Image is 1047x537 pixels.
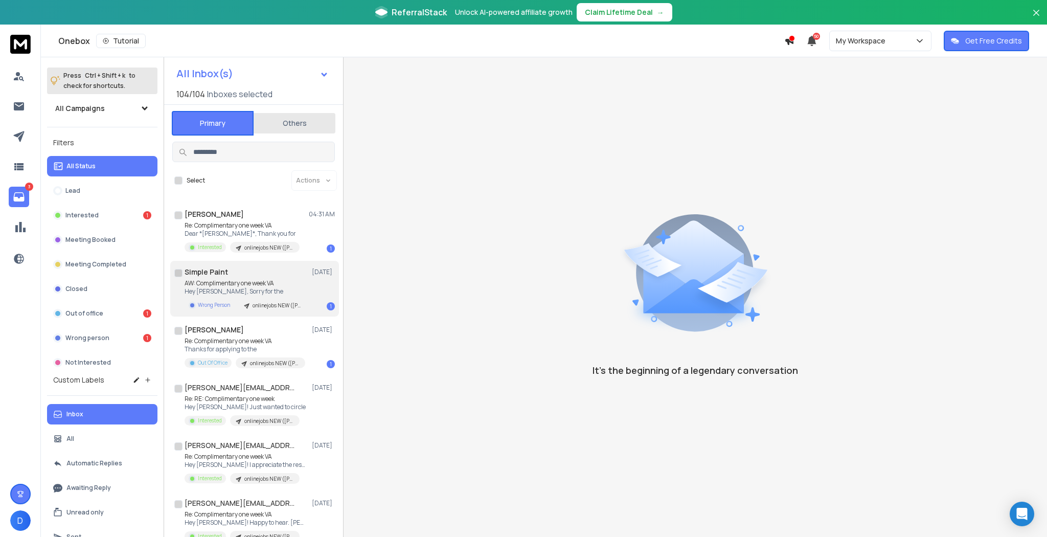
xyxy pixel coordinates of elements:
[185,209,244,219] h1: [PERSON_NAME]
[813,33,820,40] span: 50
[185,403,306,411] p: Hey [PERSON_NAME]! Just wanted to circle
[65,211,99,219] p: Interested
[96,34,146,48] button: Tutorial
[47,478,157,498] button: Awaiting Reply
[577,3,672,21] button: Claim Lifetime Deal→
[185,440,297,451] h1: [PERSON_NAME][EMAIL_ADDRESS][DOMAIN_NAME]
[58,34,784,48] div: Onebox
[143,309,151,318] div: 1
[47,205,157,226] button: Interested1
[309,210,335,218] p: 04:31 AM
[65,285,87,293] p: Closed
[65,309,103,318] p: Out of office
[176,88,205,100] span: 104 / 104
[244,244,293,252] p: onlinejobs NEW ([PERSON_NAME] add to this one)
[185,519,307,527] p: Hey [PERSON_NAME]! Happy to hear. [PERSON_NAME]
[66,410,83,418] p: Inbox
[327,360,335,368] div: 1
[66,459,122,467] p: Automatic Replies
[47,502,157,523] button: Unread only
[312,268,335,276] p: [DATE]
[198,417,222,424] p: Interested
[25,183,33,191] p: 3
[312,326,335,334] p: [DATE]
[185,395,306,403] p: Re: RE: Complimentary one week
[66,484,111,492] p: Awaiting Reply
[65,187,80,195] p: Lead
[47,303,157,324] button: Out of office1
[836,36,890,46] p: My Workspace
[185,337,305,345] p: Re: Complimentary one week VA
[185,267,228,277] h1: Simple Paint
[47,156,157,176] button: All Status
[1030,6,1043,31] button: Close banner
[593,363,798,377] p: It’s the beginning of a legendary conversation
[244,417,293,425] p: onlinejobs NEW ([PERSON_NAME] add to this one)
[327,244,335,253] div: 1
[172,111,254,136] button: Primary
[944,31,1029,51] button: Get Free Credits
[47,453,157,474] button: Automatic Replies
[10,510,31,531] button: D
[47,136,157,150] h3: Filters
[185,279,307,287] p: AW: Complimentary one week VA
[254,112,335,135] button: Others
[47,254,157,275] button: Meeting Completed
[185,453,307,461] p: Re: Complimentary one week VA
[185,510,307,519] p: Re: Complimentary one week VA
[47,98,157,119] button: All Campaigns
[392,6,447,18] span: ReferralStack
[185,287,307,296] p: Hey [PERSON_NAME], Sorry for the
[185,325,244,335] h1: [PERSON_NAME]
[455,7,573,17] p: Unlock AI-powered affiliate growth
[47,230,157,250] button: Meeting Booked
[327,302,335,310] div: 1
[250,360,299,367] p: onlinejobs NEW ([PERSON_NAME] add to this one)
[83,70,127,81] span: Ctrl + Shift + k
[66,162,96,170] p: All Status
[9,187,29,207] a: 3
[168,63,337,84] button: All Inbox(s)
[176,69,233,79] h1: All Inbox(s)
[312,384,335,392] p: [DATE]
[65,236,116,244] p: Meeting Booked
[185,230,300,238] p: Dear *[PERSON_NAME]*, Thank you for
[187,176,205,185] label: Select
[143,334,151,342] div: 1
[66,435,74,443] p: All
[47,279,157,299] button: Closed
[198,301,230,309] p: Wrong Person
[65,334,109,342] p: Wrong person
[65,260,126,268] p: Meeting Completed
[198,475,222,482] p: Interested
[244,475,293,483] p: onlinejobs NEW ([PERSON_NAME] add to this one)
[66,508,104,517] p: Unread only
[253,302,302,309] p: onlinejobs NEW ([PERSON_NAME] add to this one)
[965,36,1022,46] p: Get Free Credits
[312,499,335,507] p: [DATE]
[55,103,105,114] h1: All Campaigns
[657,7,664,17] span: →
[47,404,157,424] button: Inbox
[185,345,305,353] p: Thanks for applying to the
[185,461,307,469] p: Hey [PERSON_NAME]! I appreciate the response.
[47,181,157,201] button: Lead
[65,359,111,367] p: Not Interested
[143,211,151,219] div: 1
[185,498,297,508] h1: [PERSON_NAME][EMAIL_ADDRESS][DOMAIN_NAME]
[198,243,222,251] p: Interested
[63,71,135,91] p: Press to check for shortcuts.
[185,221,300,230] p: Re: Complimentary one week VA
[207,88,272,100] h3: Inboxes selected
[47,352,157,373] button: Not Interested
[1010,502,1034,526] div: Open Intercom Messenger
[312,441,335,450] p: [DATE]
[47,328,157,348] button: Wrong person1
[47,429,157,449] button: All
[53,375,104,385] h3: Custom Labels
[185,383,297,393] h1: [PERSON_NAME][EMAIL_ADDRESS][DOMAIN_NAME]
[198,359,227,367] p: Out Of Office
